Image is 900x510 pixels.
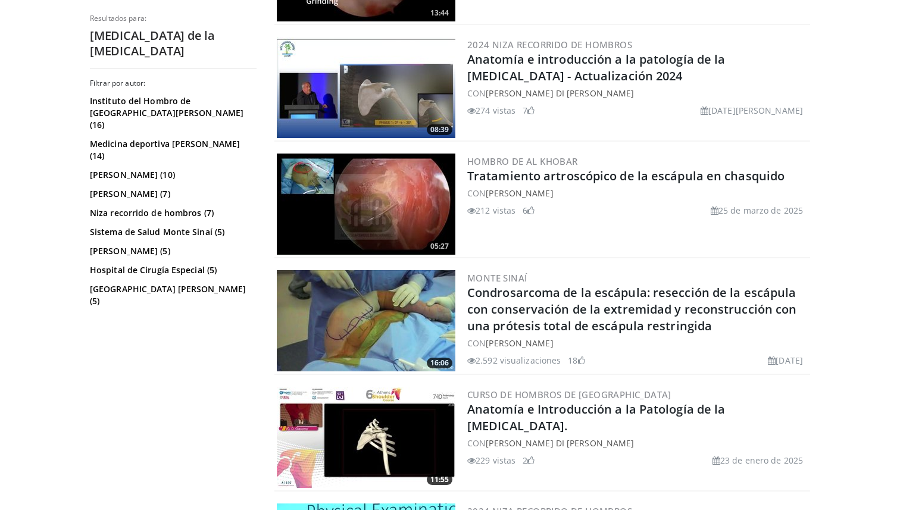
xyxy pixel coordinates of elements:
[467,39,632,51] a: 2024 Niza recorrido de hombros
[476,205,515,216] font: 212 vistas
[523,205,527,216] font: 6
[523,455,527,466] font: 2
[90,188,254,200] a: [PERSON_NAME] (7)
[90,264,217,276] font: Hospital de Cirugía Especial (5)
[90,283,246,306] font: [GEOGRAPHIC_DATA] [PERSON_NAME] (5)
[90,283,254,307] a: [GEOGRAPHIC_DATA] [PERSON_NAME] (5)
[90,245,254,257] a: [PERSON_NAME] (5)
[430,358,449,368] font: 16:06
[90,226,224,237] font: Sistema de Salud Monte Sinaí (5)
[718,205,803,216] font: 25 de marzo de 2025
[90,207,254,219] a: Niza recorrido de hombros (7)
[467,272,527,284] a: Monte Sinaí
[720,455,803,466] font: 23 de enero de 2025
[90,95,243,130] font: Instituto del Hombro de [GEOGRAPHIC_DATA][PERSON_NAME] (16)
[90,138,254,162] a: Medicina deportiva [PERSON_NAME] (14)
[90,169,175,180] font: [PERSON_NAME] (10)
[90,78,145,88] font: Filtrar por autor:
[277,154,455,255] a: 05:27
[430,474,449,484] font: 11:55
[568,355,577,366] font: 18
[90,138,240,161] font: Medicina deportiva [PERSON_NAME] (14)
[486,337,553,349] a: [PERSON_NAME]
[467,168,785,184] a: Tratamiento artroscópico de la escápula en chasquido
[467,437,486,449] font: CON
[476,455,515,466] font: 229 vistas
[90,264,254,276] a: Hospital de Cirugía Especial (5)
[476,105,515,116] font: 274 vistas
[776,355,803,366] font: [DATE]
[277,37,455,138] a: 08:39
[90,207,214,218] font: Niza recorrido de hombros (7)
[523,105,527,116] font: 7
[467,51,725,84] a: Anatomía e introducción a la patología de la [MEDICAL_DATA] - Actualización 2024
[90,169,254,181] a: [PERSON_NAME] (10)
[467,155,578,167] a: Hombro de Al Khobar
[90,245,170,256] font: [PERSON_NAME] (5)
[708,105,803,116] font: [DATE][PERSON_NAME]
[90,226,254,238] a: Sistema de Salud Monte Sinaí (5)
[467,337,486,349] font: CON
[467,389,671,401] a: Curso de hombros de [GEOGRAPHIC_DATA]
[90,27,215,59] font: [MEDICAL_DATA] de la [MEDICAL_DATA]
[467,284,796,334] a: Condrosarcoma de la escápula: resección de la escápula con conservación de la extremidad y recons...
[277,37,455,138] img: 3975d255-6c88-44eb-8666-a2db7afd1dff.300x170_q85_crop-smart_upscale.jpg
[277,387,455,488] a: 11:55
[277,387,455,488] img: fbd60913-624e-46e6-9346-6899dea807d1.300x170_q85_crop-smart_upscale.jpg
[430,8,449,18] font: 13:44
[467,401,725,434] a: Anatomía e Introducción a la Patología de la [MEDICAL_DATA].
[467,187,486,199] font: CON
[90,13,146,23] font: Resultados para:
[486,87,634,99] a: [PERSON_NAME] Di [PERSON_NAME]
[277,270,455,371] a: 16:06
[486,187,553,199] a: [PERSON_NAME]
[90,95,254,131] a: Instituto del Hombro de [GEOGRAPHIC_DATA][PERSON_NAME] (16)
[430,241,449,251] font: 05:27
[476,355,561,366] font: 2.592 visualizaciones
[467,87,486,99] font: CON
[90,188,170,199] font: [PERSON_NAME] (7)
[430,124,449,134] font: 08:39
[277,270,455,371] img: 38412_0000_3.png.300x170_q85_crop-smart_upscale.jpg
[486,437,634,449] a: [PERSON_NAME] Di [PERSON_NAME]
[277,154,455,255] img: 6b24f829-8a86-4fe0-a8c9-e2e6a7d31bdc.300x170_q85_crop-smart_upscale.jpg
